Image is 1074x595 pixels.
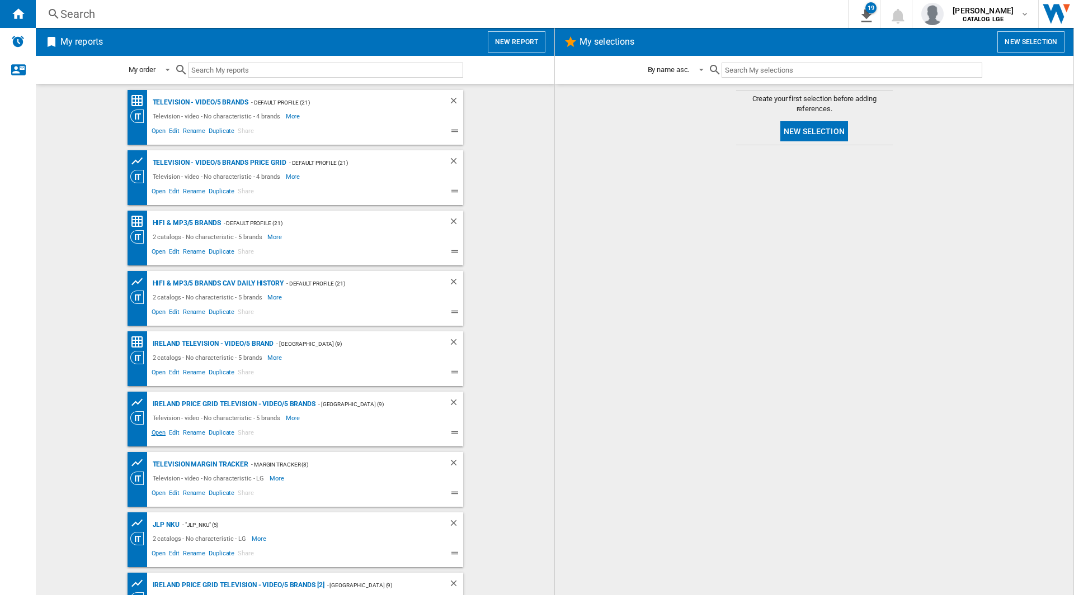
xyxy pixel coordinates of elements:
[248,458,426,472] div: - margin tracker (8)
[267,351,284,364] span: More
[780,121,848,141] button: New selection
[58,31,105,53] h2: My reports
[167,488,181,501] span: Edit
[207,488,236,501] span: Duplicate
[236,548,256,561] span: Share
[150,397,315,411] div: IRELAND Price grid Television - video/5 brands
[150,518,180,532] div: JLP NKU
[449,458,463,472] div: Delete
[130,291,150,304] div: Category View
[252,532,268,545] span: More
[181,126,207,139] span: Rename
[130,110,150,123] div: Category View
[207,126,236,139] span: Duplicate
[150,307,168,320] span: Open
[236,488,256,501] span: Share
[11,35,25,48] img: alerts-logo.svg
[181,427,207,441] span: Rename
[180,518,426,532] div: - "JLP_NKU" (5)
[181,488,207,501] span: Rename
[150,351,268,364] div: 2 catalogs - No characteristic - 5 brands
[129,65,156,74] div: My order
[284,277,426,291] div: - Default profile (21)
[150,367,168,380] span: Open
[150,110,286,123] div: Television - video - No characteristic - 4 brands
[130,577,150,591] div: Product prices grid
[181,367,207,380] span: Rename
[324,578,426,592] div: - [GEOGRAPHIC_DATA] (9)
[221,216,426,230] div: - Default profile (21)
[865,2,877,13] div: 19
[150,427,168,441] span: Open
[150,291,268,304] div: 2 catalogs - No characteristic - 5 brands
[449,518,463,532] div: Delete
[315,397,426,411] div: - [GEOGRAPHIC_DATA] (9)
[150,472,270,485] div: Television - video - No characteristic - LG
[130,335,150,349] div: Price Matrix
[167,548,181,561] span: Edit
[167,126,181,139] span: Edit
[130,516,150,530] div: Product prices grid
[181,186,207,199] span: Rename
[236,367,256,380] span: Share
[207,246,236,260] span: Duplicate
[150,230,268,244] div: 2 catalogs - No characteristic - 5 brands
[130,275,150,289] div: Product prices grid
[181,307,207,320] span: Rename
[130,456,150,470] div: Product prices grid
[207,427,236,441] span: Duplicate
[60,6,819,22] div: Search
[150,246,168,260] span: Open
[150,337,274,351] div: IRELAND Television - video/5 brand
[188,63,463,78] input: Search My reports
[207,367,236,380] span: Duplicate
[267,291,284,304] span: More
[130,351,150,364] div: Category View
[150,170,286,183] div: Television - video - No characteristic - 4 brands
[286,411,302,425] span: More
[449,578,463,592] div: Delete
[130,396,150,410] div: Product prices grid
[167,367,181,380] span: Edit
[963,16,1004,23] b: CATALOG LGE
[236,186,256,199] span: Share
[167,186,181,199] span: Edit
[167,246,181,260] span: Edit
[286,156,426,170] div: - Default profile (21)
[150,186,168,199] span: Open
[150,458,249,472] div: Television margin tracker
[286,170,302,183] span: More
[150,156,286,170] div: Television - video/5 brands price grid
[130,170,150,183] div: Category View
[130,230,150,244] div: Category View
[130,94,150,108] div: Price Matrix
[130,215,150,229] div: Price Matrix
[150,216,221,230] div: Hifi & mp3/5 brands
[181,548,207,561] span: Rename
[167,427,181,441] span: Edit
[150,126,168,139] span: Open
[449,397,463,411] div: Delete
[449,216,463,230] div: Delete
[274,337,426,351] div: - [GEOGRAPHIC_DATA] (9)
[150,277,284,291] div: Hifi & mp3/5 brands CAV Daily History
[181,246,207,260] span: Rename
[648,65,690,74] div: By name asc.
[736,94,893,114] span: Create your first selection before adding references.
[207,307,236,320] span: Duplicate
[150,532,252,545] div: 2 catalogs - No characteristic - LG
[150,548,168,561] span: Open
[150,578,324,592] div: IRELAND Price grid Television - video/5 brands [2]
[207,186,236,199] span: Duplicate
[722,63,982,78] input: Search My selections
[167,307,181,320] span: Edit
[130,154,150,168] div: Product prices grid
[267,230,284,244] span: More
[449,337,463,351] div: Delete
[449,156,463,170] div: Delete
[130,532,150,545] div: Category View
[150,488,168,501] span: Open
[207,548,236,561] span: Duplicate
[449,96,463,110] div: Delete
[577,31,637,53] h2: My selections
